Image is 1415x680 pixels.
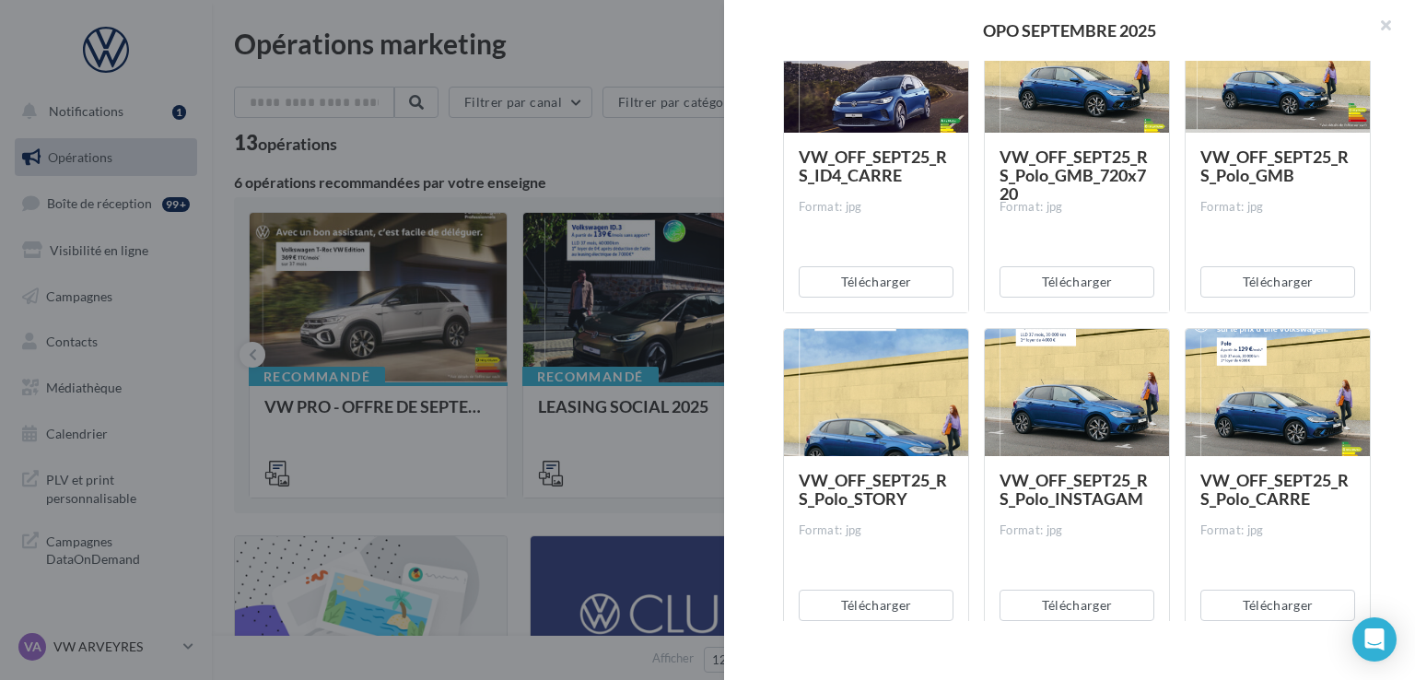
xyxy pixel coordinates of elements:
[1352,617,1397,662] div: Open Intercom Messenger
[799,266,953,298] button: Télécharger
[1200,147,1349,185] span: VW_OFF_SEPT25_RS_Polo_GMB
[799,147,947,185] span: VW_OFF_SEPT25_RS_ID4_CARRE
[1000,470,1148,509] span: VW_OFF_SEPT25_RS_Polo_INSTAGAM
[1000,522,1154,539] div: Format: jpg
[799,470,947,509] span: VW_OFF_SEPT25_RS_Polo_STORY
[1200,590,1355,621] button: Télécharger
[799,590,953,621] button: Télécharger
[799,522,953,539] div: Format: jpg
[1000,147,1148,204] span: VW_OFF_SEPT25_RS_Polo_GMB_720x720
[1200,266,1355,298] button: Télécharger
[1000,199,1154,216] div: Format: jpg
[1000,590,1154,621] button: Télécharger
[754,22,1386,39] div: OPO SEPTEMBRE 2025
[1200,470,1349,509] span: VW_OFF_SEPT25_RS_Polo_CARRE
[1000,266,1154,298] button: Télécharger
[1200,199,1355,216] div: Format: jpg
[799,199,953,216] div: Format: jpg
[1200,522,1355,539] div: Format: jpg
